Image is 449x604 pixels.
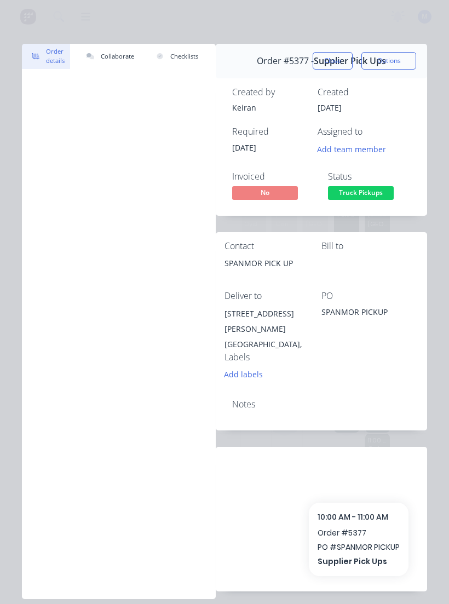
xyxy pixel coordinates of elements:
div: Created [318,87,411,97]
button: Checklists [146,44,204,69]
div: Assigned to [318,126,411,137]
span: No [232,186,298,200]
div: SPANMOR PICK UP [225,256,321,291]
div: [GEOGRAPHIC_DATA], [225,337,321,352]
button: Close [313,52,353,70]
button: Add team member [312,142,392,157]
div: Keiran [232,102,304,113]
span: [DATE] [232,142,256,153]
button: Collaborate [77,44,140,69]
div: [STREET_ADDRESS][PERSON_NAME] [225,306,321,337]
span: [DATE] [318,102,342,113]
div: Bill to [321,241,418,251]
button: Options [361,52,416,70]
button: Tracking [210,44,264,69]
div: Invoiced [232,171,315,182]
button: Order details [22,44,70,69]
div: Status [328,171,411,182]
div: Created by [232,87,304,97]
button: Add team member [318,142,392,157]
button: Add labels [218,367,269,382]
div: PO [321,291,418,301]
div: Required [232,126,304,137]
span: Order #5377 - [257,56,314,66]
div: Notes [232,399,411,410]
div: SPANMOR PICKUP [321,306,418,321]
div: Deliver to [225,291,321,301]
span: Truck Pickups [328,186,394,200]
div: [STREET_ADDRESS][PERSON_NAME][GEOGRAPHIC_DATA], [225,306,321,352]
div: Labels [225,352,321,363]
button: Truck Pickups [328,186,394,203]
div: SPANMOR PICK UP [225,256,321,271]
div: Contact [225,241,321,251]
